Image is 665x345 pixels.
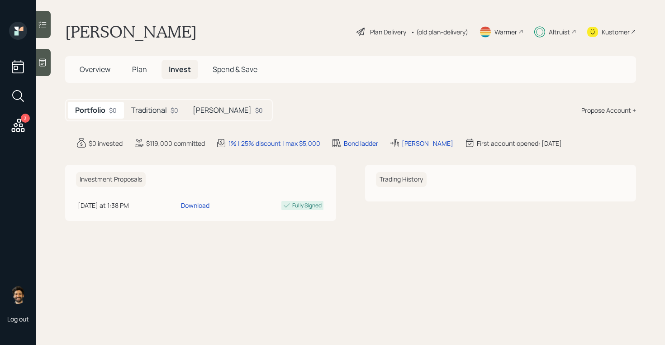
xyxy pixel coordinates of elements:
div: 1% | 25% discount | max $5,000 [228,139,320,148]
div: Bond ladder [344,139,378,148]
span: Invest [169,64,191,74]
div: [PERSON_NAME] [402,139,453,148]
div: $119,000 committed [146,139,205,148]
img: eric-schwartz-headshot.png [9,286,27,304]
h5: Traditional [131,106,167,115]
div: Download [181,201,209,210]
h5: [PERSON_NAME] [193,106,252,115]
span: Plan [132,64,147,74]
span: Spend & Save [213,64,257,74]
div: Plan Delivery [370,27,406,37]
div: Altruist [549,27,570,37]
div: First account opened: [DATE] [477,139,562,148]
div: [DATE] at 1:38 PM [78,201,177,210]
div: Log out [7,315,29,323]
div: Fully Signed [292,201,322,210]
div: $0 [171,105,178,115]
h5: Portfolio [75,106,105,115]
div: $0 [255,105,263,115]
div: Propose Account + [581,105,636,115]
div: $0 invested [89,139,123,148]
div: $0 [109,105,117,115]
span: Overview [80,64,110,74]
h6: Trading History [376,172,427,187]
div: • (old plan-delivery) [411,27,468,37]
h1: [PERSON_NAME] [65,22,197,42]
div: Kustomer [602,27,630,37]
div: Warmer [494,27,517,37]
h6: Investment Proposals [76,172,146,187]
div: 3 [21,114,30,123]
